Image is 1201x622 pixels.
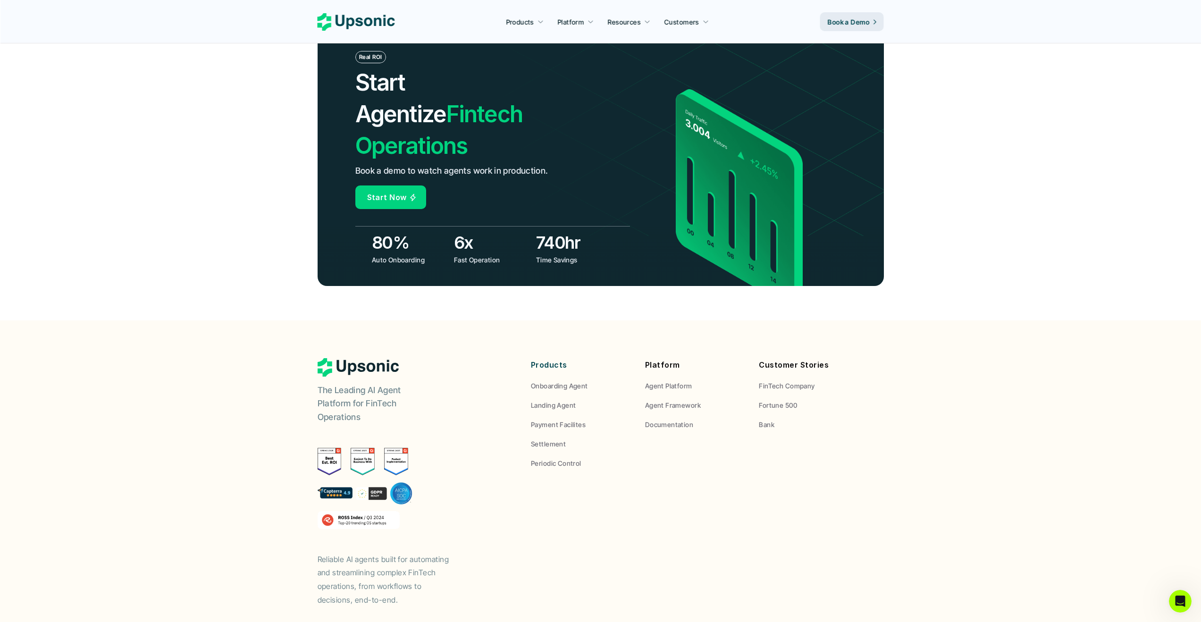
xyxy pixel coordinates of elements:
[531,458,581,468] p: Periodic Control
[645,358,745,372] p: Platform
[500,13,549,30] a: Products
[372,255,447,265] p: Auto Onboarding
[645,420,745,429] a: Documentation
[318,384,436,424] p: The Leading AI Agent Platform for FinTech Operations
[531,381,588,391] p: Onboarding Agent
[531,358,631,372] p: Products
[454,255,529,265] p: Fast Operation
[1169,590,1192,613] iframe: Intercom live chat
[536,255,611,265] p: Time Savings
[664,17,699,27] p: Customers
[531,400,576,410] p: Landing Agent
[355,67,575,162] h2: Fintech Operations
[759,358,859,372] p: Customer Stories
[828,17,870,27] p: Book a Demo
[531,381,631,391] a: Onboarding Agent
[359,54,382,60] p: Real ROI
[506,17,534,27] p: Products
[759,400,797,410] p: Fortune 500
[531,420,586,429] p: Payment Facilites
[367,191,407,204] p: Start Now
[318,553,459,607] p: Reliable AI agents built for automating and streamlining complex FinTech operations, from workflo...
[531,420,631,429] a: Payment Facilites
[759,381,815,391] p: FinTech Company
[531,458,631,468] a: Periodic Control
[372,231,449,254] h3: 80%
[531,439,631,449] a: Settlement
[536,231,613,254] h3: 740hr
[355,164,548,178] p: Book a demo to watch agents work in production.
[557,17,584,27] p: Platform
[454,231,531,254] h3: 6x
[645,381,692,391] p: Agent Platform
[608,17,641,27] p: Resources
[531,439,566,449] p: Settlement
[531,400,631,410] a: Landing Agent
[820,12,884,31] a: Book a Demo
[355,68,446,128] span: Start Agentize
[645,420,693,429] p: Documentation
[645,400,701,410] p: Agent Framework
[759,420,774,429] p: Bank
